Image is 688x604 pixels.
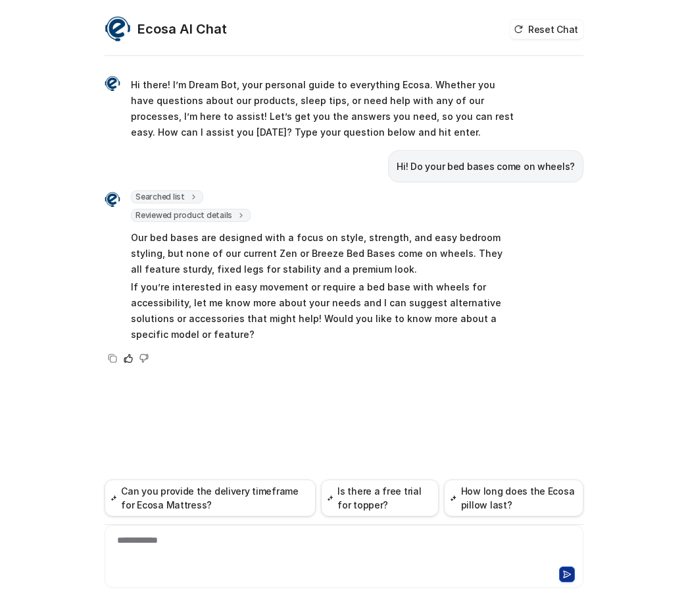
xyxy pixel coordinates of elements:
[131,190,203,204] span: Searched list
[131,230,516,277] p: Our bed bases are designed with a focus on style, strength, and easy bedroom styling, but none of...
[131,209,251,222] span: Reviewed product details
[397,159,575,175] p: Hi! Do your bed bases come on wheels?
[444,480,583,516] button: How long does the Ecosa pillow last?
[510,20,583,39] button: Reset Chat
[321,480,439,516] button: Is there a free trial for topper?
[105,16,131,42] img: Widget
[137,20,227,38] h2: Ecosa AI Chat
[131,279,516,343] p: If you’re interested in easy movement or require a bed base with wheels for accessibility, let me...
[131,77,516,140] p: Hi there! I’m Dream Bot, your personal guide to everything Ecosa. Whether you have questions abou...
[105,480,316,516] button: Can you provide the delivery timeframe for Ecosa Mattress?
[105,76,120,92] img: Widget
[105,192,120,207] img: Widget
